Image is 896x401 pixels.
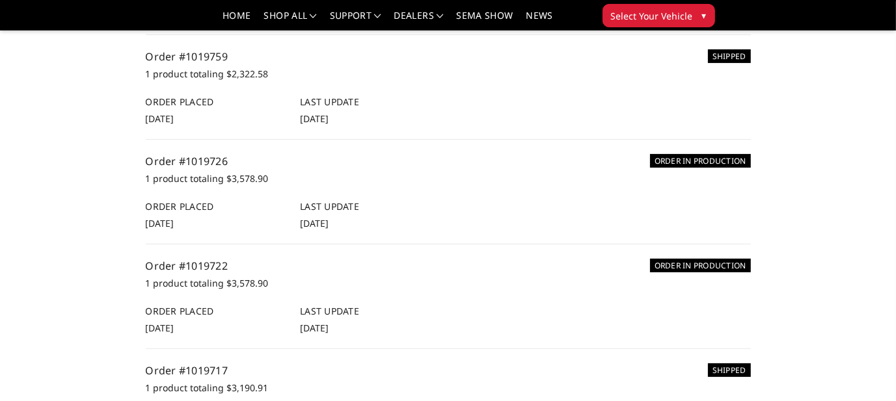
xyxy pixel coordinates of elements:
span: ▾ [702,8,707,22]
span: [DATE] [146,112,174,125]
a: Dealers [394,11,444,30]
span: [DATE] [300,112,329,125]
h6: SHIPPED [708,363,751,377]
h6: Order Placed [146,95,287,109]
p: 1 product totaling $3,190.91 [146,380,751,396]
a: SEMA Show [456,11,513,30]
h6: Last Update [300,304,441,318]
a: Order #1019722 [146,259,228,273]
a: Support [330,11,381,30]
h6: ORDER IN PRODUCTION [650,259,751,272]
span: [DATE] [300,217,329,229]
p: 1 product totaling $2,322.58 [146,66,751,82]
p: 1 product totaling $3,578.90 [146,171,751,187]
h6: Order Placed [146,304,287,318]
a: Order #1019717 [146,363,228,378]
h6: SHIPPED [708,49,751,63]
h6: Last Update [300,200,441,213]
span: Select Your Vehicle [611,9,693,23]
a: Order #1019759 [146,49,228,64]
p: 1 product totaling $3,578.90 [146,276,751,291]
span: [DATE] [146,322,174,334]
h6: Last Update [300,95,441,109]
a: Home [223,11,251,30]
a: Order #1019726 [146,154,228,168]
span: [DATE] [300,322,329,334]
a: News [526,11,552,30]
span: [DATE] [146,217,174,229]
h6: ORDER IN PRODUCTION [650,154,751,168]
a: shop all [264,11,317,30]
button: Select Your Vehicle [603,4,715,27]
h6: Order Placed [146,200,287,213]
iframe: Chat Widget [831,339,896,401]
